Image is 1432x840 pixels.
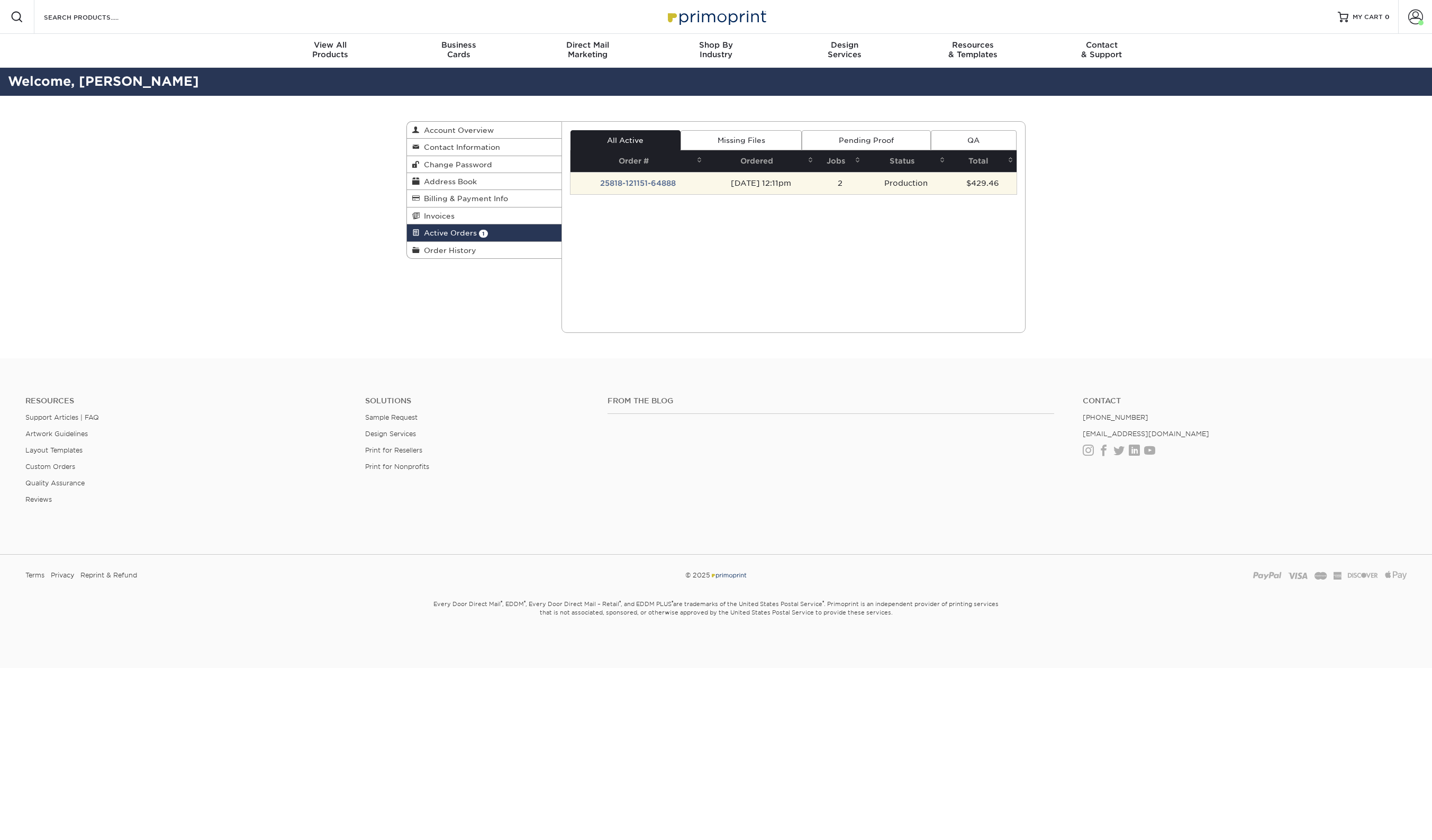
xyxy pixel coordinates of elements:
img: Primoprint [663,5,769,28]
span: Order History [420,246,476,255]
span: View All [266,40,395,50]
sup: ® [822,600,824,605]
td: Production [864,172,948,194]
a: Billing & Payment Info [407,190,561,207]
a: [EMAIL_ADDRESS][DOMAIN_NAME] [1083,430,1209,438]
span: Address Book [420,177,477,186]
td: 25818-121151-64888 [570,172,706,194]
th: Jobs [817,150,864,172]
a: Artwork Guidelines [25,430,88,438]
span: Billing & Payment Info [420,194,508,203]
a: Print for Resellers [365,446,422,454]
a: All Active [570,130,681,150]
td: $429.46 [948,172,1017,194]
a: Change Password [407,156,561,173]
h4: Resources [25,396,349,405]
small: Every Door Direct Mail , EDDM , Every Door Direct Mail – Retail , and EDDM PLUS are trademarks of... [406,596,1026,643]
a: [PHONE_NUMBER] [1083,413,1148,421]
a: Terms [25,567,44,583]
th: Status [864,150,948,172]
a: QA [931,130,1017,150]
iframe: Google Customer Reviews [3,808,90,836]
div: Marketing [523,40,652,59]
a: Privacy [51,567,74,583]
a: Resources& Templates [909,34,1037,68]
h4: From the Blog [608,396,1054,405]
a: Contact& Support [1037,34,1166,68]
td: [DATE] 12:11pm [705,172,817,194]
a: Design Services [365,430,416,438]
a: Support Articles | FAQ [25,413,99,421]
div: & Support [1037,40,1166,59]
a: Active Orders 1 [407,224,561,241]
a: Contact [1083,396,1407,405]
a: Invoices [407,207,561,224]
span: Design [780,40,909,50]
a: Order History [407,242,561,258]
input: SEARCH PRODUCTS..... [43,11,146,23]
a: Shop ByIndustry [652,34,781,68]
span: Direct Mail [523,40,652,50]
div: Services [780,40,909,59]
span: Contact Information [420,143,500,151]
div: Products [266,40,395,59]
a: Reprint & Refund [80,567,137,583]
a: Address Book [407,173,561,190]
a: DesignServices [780,34,909,68]
th: Ordered [705,150,817,172]
a: Layout Templates [25,446,83,454]
a: Account Overview [407,122,561,139]
sup: ® [501,600,502,605]
a: Missing Files [681,130,802,150]
a: Sample Request [365,413,418,421]
span: Invoices [420,212,455,220]
a: Direct MailMarketing [523,34,652,68]
a: BusinessCards [395,34,523,68]
a: Pending Proof [802,130,930,150]
span: MY CART [1353,13,1383,22]
div: & Templates [909,40,1037,59]
a: View AllProducts [266,34,395,68]
sup: ® [672,600,673,605]
div: © 2025 [483,567,949,583]
div: Cards [395,40,523,59]
span: Active Orders [420,229,477,237]
h4: Solutions [365,396,592,405]
sup: ® [524,600,525,605]
td: 2 [817,172,864,194]
span: Shop By [652,40,781,50]
span: 0 [1385,13,1390,21]
th: Order # [570,150,706,172]
span: Business [395,40,523,50]
a: Custom Orders [25,463,75,471]
span: Account Overview [420,126,494,134]
span: Contact [1037,40,1166,50]
a: Print for Nonprofits [365,463,429,471]
a: Reviews [25,495,52,503]
img: Primoprint [710,571,747,579]
a: Contact Information [407,139,561,156]
span: 1 [479,230,488,238]
span: Resources [909,40,1037,50]
div: Industry [652,40,781,59]
span: Change Password [420,160,492,169]
sup: ® [619,600,621,605]
a: Quality Assurance [25,479,85,487]
th: Total [948,150,1017,172]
